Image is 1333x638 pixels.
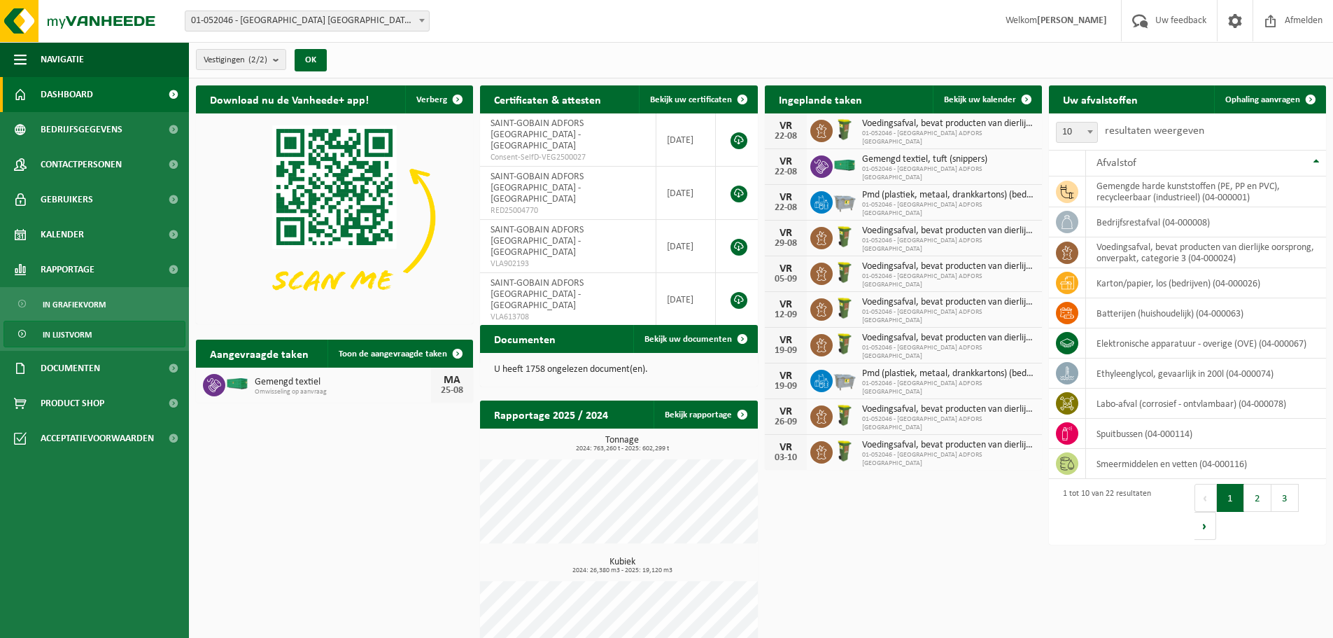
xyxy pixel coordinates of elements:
[833,118,856,141] img: WB-0060-HPE-GN-50
[772,228,800,239] div: VR
[3,291,185,317] a: In grafiekvorm
[185,11,429,31] span: 01-052046 - SAINT-GOBAIN ADFORS BELGIUM - BUGGENHOUT
[772,192,800,203] div: VR
[862,130,1035,146] span: 01-052046 - [GEOGRAPHIC_DATA] ADFORS [GEOGRAPHIC_DATA]
[833,296,856,320] img: WB-0060-HPE-GN-50
[1225,95,1300,104] span: Ophaling aanvragen
[772,275,800,284] div: 05-09
[491,225,584,258] span: SAINT-GOBAIN ADFORS [GEOGRAPHIC_DATA] - [GEOGRAPHIC_DATA]
[196,49,286,70] button: Vestigingen(2/2)
[772,370,800,382] div: VR
[1086,268,1326,298] td: karton/papier, los (bedrijven) (04-000026)
[833,403,856,427] img: WB-0060-HPE-GN-50
[491,205,644,216] span: RED25004770
[772,310,800,320] div: 12-09
[772,156,800,167] div: VR
[862,261,1035,272] span: Voedingsafval, bevat producten van dierlijke oorsprong, onverpakt, categorie 3
[656,220,717,273] td: [DATE]
[1086,176,1326,207] td: gemengde harde kunststoffen (PE, PP en PVC), recycleerbaar (industrieel) (04-000001)
[656,273,717,326] td: [DATE]
[862,404,1035,415] span: Voedingsafval, bevat producten van dierlijke oorsprong, onverpakt, categorie 3
[1037,15,1107,26] strong: [PERSON_NAME]
[862,440,1035,451] span: Voedingsafval, bevat producten van dierlijke oorsprong, onverpakt, categorie 3
[862,237,1035,254] span: 01-052046 - [GEOGRAPHIC_DATA] ADFORS [GEOGRAPHIC_DATA]
[833,261,856,284] img: WB-0060-HPE-GN-50
[491,152,644,163] span: Consent-SelfD-VEG2500027
[1086,298,1326,328] td: batterijen (huishoudelijk) (04-000063)
[225,377,249,390] img: HK-XC-40-GN-00
[1244,484,1271,512] button: 2
[833,368,856,391] img: WB-2500-GAL-GY-01
[862,308,1035,325] span: 01-052046 - [GEOGRAPHIC_DATA] ADFORS [GEOGRAPHIC_DATA]
[944,95,1016,104] span: Bekijk uw kalender
[862,190,1035,201] span: Pmd (plastiek, metaal, drankkartons) (bedrijven)
[933,85,1041,113] a: Bekijk uw kalender
[438,386,466,396] div: 25-08
[487,445,757,452] span: 2024: 763,260 t - 2025: 602,299 t
[405,85,472,113] button: Verberg
[1096,158,1136,169] span: Afvalstof
[1086,419,1326,449] td: spuitbussen (04-000114)
[656,113,717,167] td: [DATE]
[1057,123,1097,142] span: 10
[41,351,100,386] span: Documenten
[862,272,1035,289] span: 01-052046 - [GEOGRAPHIC_DATA] ADFORS [GEOGRAPHIC_DATA]
[1194,512,1216,540] button: Next
[1217,484,1244,512] button: 1
[41,217,84,252] span: Kalender
[41,42,84,77] span: Navigatie
[1194,484,1217,512] button: Previous
[480,401,622,428] h2: Rapportage 2025 / 2024
[833,225,856,249] img: WB-0060-HPE-GN-50
[487,567,757,574] span: 2024: 26,380 m3 - 2025: 19,120 m3
[43,321,92,348] span: In lijstvorm
[862,451,1035,468] span: 01-052046 - [GEOGRAPHIC_DATA] ADFORS [GEOGRAPHIC_DATA]
[1049,85,1152,113] h2: Uw afvalstoffen
[41,252,94,287] span: Rapportage
[1056,122,1098,143] span: 10
[656,167,717,220] td: [DATE]
[487,557,757,574] h3: Kubiek
[1271,484,1299,512] button: 3
[41,112,122,147] span: Bedrijfsgegevens
[491,278,584,311] span: SAINT-GOBAIN ADFORS [GEOGRAPHIC_DATA] - [GEOGRAPHIC_DATA]
[41,77,93,112] span: Dashboard
[833,189,856,213] img: WB-2500-GAL-GY-01
[654,401,756,429] a: Bekijk rapportage
[633,325,756,353] a: Bekijk uw documenten
[833,332,856,356] img: WB-0060-HPE-GN-50
[862,226,1035,237] span: Voedingsafval, bevat producten van dierlijke oorsprong, onverpakt, categorie 3
[862,344,1035,361] span: 01-052046 - [GEOGRAPHIC_DATA] ADFORS [GEOGRAPHIC_DATA]
[862,297,1035,308] span: Voedingsafval, bevat producten van dierlijke oorsprong, onverpakt, categorie 3
[862,118,1035,130] span: Voedingsafval, bevat producten van dierlijke oorsprong, onverpakt, categorie 3
[196,113,473,321] img: Download de VHEPlus App
[1105,125,1204,137] label: resultaten weergeven
[480,85,615,113] h2: Certificaten & attesten
[862,165,1035,182] span: 01-052046 - [GEOGRAPHIC_DATA] ADFORS [GEOGRAPHIC_DATA]
[772,299,800,310] div: VR
[196,340,323,367] h2: Aangevraagde taken
[1086,359,1326,389] td: ethyleenglycol, gevaarlijk in 200l (04-000074)
[862,201,1035,218] span: 01-052046 - [GEOGRAPHIC_DATA] ADFORS [GEOGRAPHIC_DATA]
[255,388,431,396] span: Omwisseling op aanvraag
[1086,328,1326,359] td: elektronische apparatuur - overige (OVE) (04-000067)
[3,321,185,347] a: In lijstvorm
[772,239,800,249] div: 29-08
[255,377,431,388] span: Gemengd textiel
[650,95,732,104] span: Bekijk uw certificaten
[862,368,1035,380] span: Pmd (plastiek, metaal, drankkartons) (bedrijven)
[862,154,1035,165] span: Gemengd textiel, tuft (snippers)
[1086,389,1326,419] td: labo-afval (corrosief - ontvlambaar) (04-000078)
[1086,237,1326,268] td: voedingsafval, bevat producten van dierlijke oorsprong, onverpakt, categorie 3 (04-000024)
[772,417,800,427] div: 26-09
[1086,449,1326,479] td: smeermiddelen en vetten (04-000116)
[772,263,800,275] div: VR
[833,159,856,172] img: HK-XC-40-GN-00
[772,120,800,132] div: VR
[295,49,327,71] button: OK
[41,182,93,217] span: Gebruikers
[41,147,122,182] span: Contactpersonen
[416,95,447,104] span: Verberg
[196,85,383,113] h2: Download nu de Vanheede+ app!
[487,436,757,452] h3: Tonnage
